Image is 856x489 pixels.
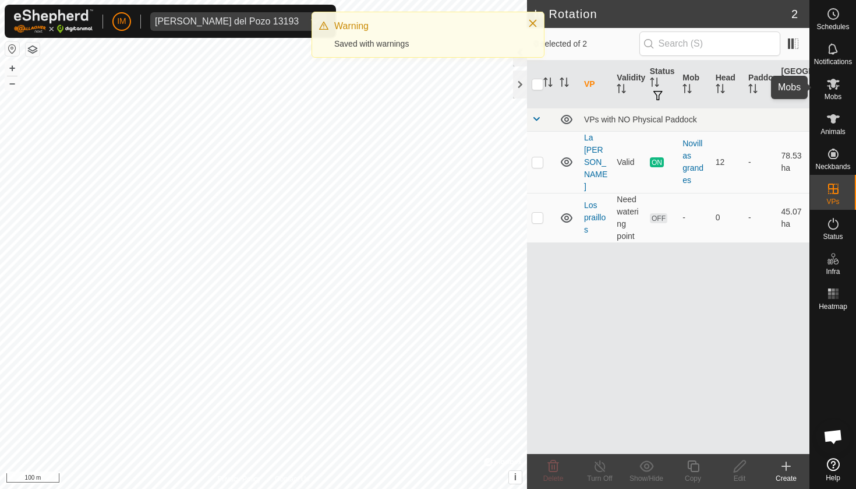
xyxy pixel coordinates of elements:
[579,61,612,108] th: VP
[815,163,850,170] span: Neckbands
[612,61,645,108] th: Validity
[744,131,776,193] td: -
[334,19,516,33] div: Warning
[819,303,847,310] span: Heatmap
[525,15,541,31] button: Close
[584,115,805,124] div: VPs with NO Physical Paddock
[534,7,791,21] h2: In Rotation
[514,472,517,482] span: i
[650,157,664,167] span: ON
[645,61,678,108] th: Status
[682,138,706,187] div: Novillas grandes
[777,193,809,242] td: 45.07 ha
[5,76,19,90] button: –
[26,43,40,57] button: Map Layers
[825,93,841,100] span: Mobs
[791,5,798,23] span: 2
[682,212,706,224] div: -
[678,61,710,108] th: Mob
[711,193,744,242] td: 0
[823,233,843,240] span: Status
[612,131,645,193] td: Valid
[14,9,93,33] img: Gallagher Logo
[534,38,639,50] span: 0 selected of 2
[623,473,670,484] div: Show/Hide
[5,61,19,75] button: +
[814,58,852,65] span: Notifications
[150,12,303,31] span: Oscar Zazo del Pozo 13193
[5,42,19,56] button: Reset Map
[560,79,569,89] p-sorticon: Activate to sort
[816,23,849,30] span: Schedules
[682,86,692,95] p-sorticon: Activate to sort
[777,131,809,193] td: 78.53 ha
[576,473,623,484] div: Turn Off
[826,268,840,275] span: Infra
[617,86,626,95] p-sorticon: Activate to sort
[763,473,809,484] div: Create
[217,474,261,484] a: Privacy Policy
[275,474,309,484] a: Contact Us
[744,61,776,108] th: Paddock
[543,474,564,483] span: Delete
[748,86,758,95] p-sorticon: Activate to sort
[716,473,763,484] div: Edit
[711,131,744,193] td: 12
[816,419,851,454] div: Chat abierto
[155,17,299,26] div: [PERSON_NAME] del Pozo 13193
[744,193,776,242] td: -
[117,15,126,27] span: IM
[509,471,522,484] button: i
[639,31,780,56] input: Search (S)
[711,61,744,108] th: Head
[820,128,846,135] span: Animals
[584,133,607,191] a: La [PERSON_NAME]
[810,453,856,486] a: Help
[543,79,553,89] p-sorticon: Activate to sort
[650,79,659,89] p-sorticon: Activate to sort
[303,12,327,31] div: dropdown trigger
[650,213,667,223] span: OFF
[826,198,839,205] span: VPs
[584,200,606,234] a: Los praillos
[777,61,809,108] th: [GEOGRAPHIC_DATA] Area
[612,193,645,242] td: Need watering point
[670,473,716,484] div: Copy
[781,92,791,101] p-sorticon: Activate to sort
[716,86,725,95] p-sorticon: Activate to sort
[826,474,840,481] span: Help
[334,38,516,50] div: Saved with warnings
